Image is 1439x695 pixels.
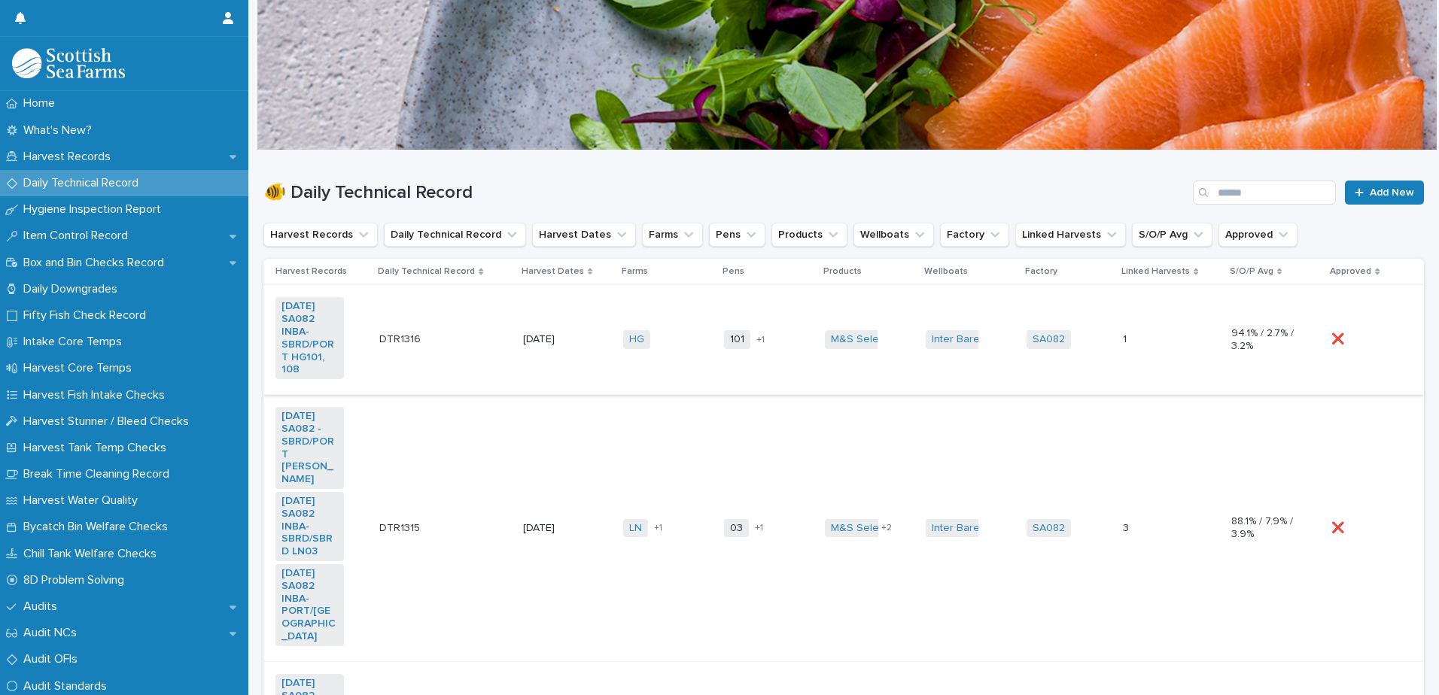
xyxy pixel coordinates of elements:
[881,524,892,533] span: + 2
[263,182,1187,204] h1: 🐠 Daily Technical Record
[17,493,150,508] p: Harvest Water Quality
[281,495,338,558] a: [DATE] SA082 INBA-SBRD/SBRD LN03
[17,96,67,111] p: Home
[17,467,181,481] p: Break Time Cleaning Record
[17,335,134,349] p: Intake Core Temps
[1231,327,1300,353] p: 94.1% / 2.7% / 3.2%
[831,522,887,535] a: M&S Select
[1015,223,1126,247] button: Linked Harvests
[924,263,968,280] p: Wellboats
[1033,522,1065,535] a: SA082
[622,263,648,280] p: Farms
[1132,223,1212,247] button: S/O/P Avg
[281,300,338,376] a: [DATE] SA082 INBA-SBRD/PORT HG101, 108
[17,229,140,243] p: Item Control Record
[532,223,636,247] button: Harvest Dates
[1345,181,1424,205] a: Add New
[723,263,744,280] p: Pens
[932,522,994,535] a: Inter Barents
[17,150,123,164] p: Harvest Records
[940,223,1009,247] button: Factory
[1370,187,1414,198] span: Add New
[932,333,994,346] a: Inter Barents
[378,263,475,280] p: Daily Technical Record
[1123,519,1132,535] p: 3
[17,626,89,640] p: Audit NCs
[523,522,592,535] p: [DATE]
[709,223,765,247] button: Pens
[755,524,763,533] span: + 1
[17,599,69,614] p: Audits
[629,522,642,535] a: LN
[263,395,1424,662] tr: [DATE] SA082 -SBRD/PORT [PERSON_NAME] [DATE] SA082 INBA-SBRD/SBRD LN03 [DATE] SA082 INBA-PORT/[GE...
[17,308,158,323] p: Fifty Fish Check Record
[1123,330,1130,346] p: 1
[17,282,129,296] p: Daily Downgrades
[12,48,125,78] img: mMrefqRFQpe26GRNOUkG
[771,223,847,247] button: Products
[379,519,423,535] p: DTR1315
[379,330,424,346] p: DTR1316
[1231,515,1300,541] p: 88.1% / 7.9% / 3.9%
[17,202,173,217] p: Hygiene Inspection Report
[1218,223,1298,247] button: Approved
[654,524,662,533] span: + 1
[853,223,934,247] button: Wellboats
[281,410,338,486] a: [DATE] SA082 -SBRD/PORT [PERSON_NAME]
[263,285,1424,395] tr: [DATE] SA082 INBA-SBRD/PORT HG101, 108 DTR1316DTR1316 [DATE]HG 101+1M&S Select Inter Barents SA08...
[1331,519,1347,535] p: ❌
[17,679,119,693] p: Audit Standards
[384,223,526,247] button: Daily Technical Record
[17,361,144,375] p: Harvest Core Temps
[281,567,338,643] a: [DATE] SA082 INBA-PORT/[GEOGRAPHIC_DATA]
[1193,181,1336,205] input: Search
[756,335,765,344] span: + 1
[17,573,136,587] p: 8D Problem Solving
[523,333,592,346] p: [DATE]
[823,263,862,280] p: Products
[17,388,177,402] p: Harvest Fish Intake Checks
[1230,263,1273,280] p: S/O/P Avg
[642,223,703,247] button: Farms
[1330,263,1371,280] p: Approved
[724,519,749,538] span: 03
[629,333,644,346] a: HG
[17,652,90,666] p: Audit OFIs
[522,263,584,280] p: Harvest Dates
[1033,333,1065,346] a: SA082
[17,256,176,270] p: Box and Bin Checks Record
[17,176,151,190] p: Daily Technical Record
[1121,263,1190,280] p: Linked Harvests
[1331,330,1347,346] p: ❌
[724,330,750,349] span: 101
[17,414,201,429] p: Harvest Stunner / Bleed Checks
[17,547,169,561] p: Chill Tank Welfare Checks
[1025,263,1057,280] p: Factory
[17,520,180,534] p: Bycatch Bin Welfare Checks
[831,333,887,346] a: M&S Select
[275,263,347,280] p: Harvest Records
[17,441,178,455] p: Harvest Tank Temp Checks
[17,123,104,138] p: What's New?
[263,223,378,247] button: Harvest Records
